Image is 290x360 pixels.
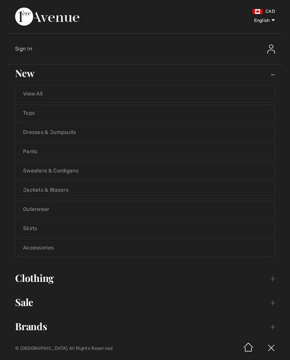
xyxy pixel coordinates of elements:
img: Sign In [267,45,275,54]
a: Sweaters & Cardigans [15,163,275,179]
img: X [260,337,282,360]
a: Skirts [15,220,275,237]
a: View All [15,86,275,102]
img: Home [237,337,260,360]
div: CAD [171,8,275,15]
a: New [8,65,282,82]
a: Jackets & Blazers [15,182,275,198]
p: © [GEOGRAPHIC_DATA] All Rights Reserved [15,346,171,351]
span: Sign In [15,46,32,52]
a: Dresses & Jumpsuits [15,124,275,141]
a: Sale [8,294,282,311]
img: 1ère Avenue [15,8,79,26]
a: Clothing [8,270,282,286]
a: Accessories [15,240,275,256]
a: Pants [15,143,275,160]
a: Brands [8,318,282,335]
a: Outerwear [15,201,275,218]
a: Tops [15,105,275,122]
